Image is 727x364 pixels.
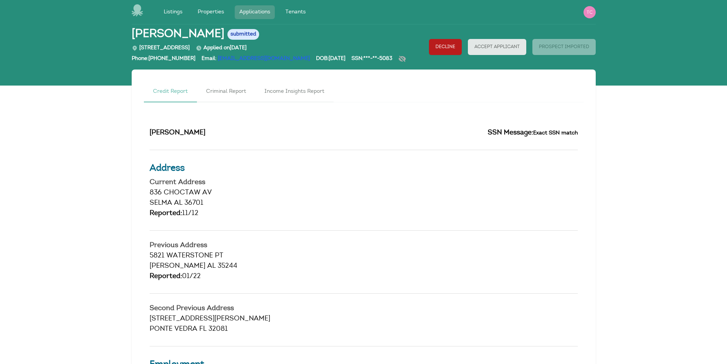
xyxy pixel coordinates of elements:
[150,209,578,219] div: 11/12
[184,200,203,207] span: 36701
[150,315,270,322] span: [STREET_ADDRESS][PERSON_NAME]
[132,55,195,66] div: Phone: [PHONE_NUMBER]
[150,162,578,175] h3: Address
[199,326,206,333] span: FL
[174,200,182,207] span: AL
[235,5,275,19] a: Applications
[197,82,255,102] a: Criminal Report
[150,189,212,196] span: 836 CHOCTAW AV
[193,5,229,19] a: Properties
[429,39,462,55] button: Decline
[150,210,182,217] span: Reported:
[468,39,526,55] button: Accept Applicant
[150,263,205,270] span: [PERSON_NAME]
[150,252,223,259] span: 5821 WATERSTONE PT
[150,272,578,282] div: 01/22
[150,273,182,280] span: Reported:
[218,56,310,61] a: [EMAIL_ADDRESS][DOMAIN_NAME]
[150,200,172,207] span: SELMA
[144,82,197,102] a: Credit Report
[227,29,259,40] span: submitted
[533,130,578,136] small: Exact SSN match
[281,5,310,19] a: Tenants
[207,263,216,270] span: AL
[150,128,358,138] h2: [PERSON_NAME]
[144,82,584,102] nav: Tabs
[255,82,334,102] a: Income Insights Report
[150,305,578,312] h4: Second Previous Address
[132,28,224,41] span: [PERSON_NAME]
[316,55,345,66] div: DOB: [DATE]
[488,129,533,136] span: SSN Message:
[208,326,228,333] span: 32081
[218,263,237,270] span: 35244
[159,5,187,19] a: Listings
[150,326,197,333] span: PONTE VEDRA
[150,179,578,186] h4: Current Address
[196,45,247,51] span: Applied on [DATE]
[201,55,310,66] div: Email:
[150,242,578,249] h4: Previous Address
[132,45,190,51] span: [STREET_ADDRESS]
